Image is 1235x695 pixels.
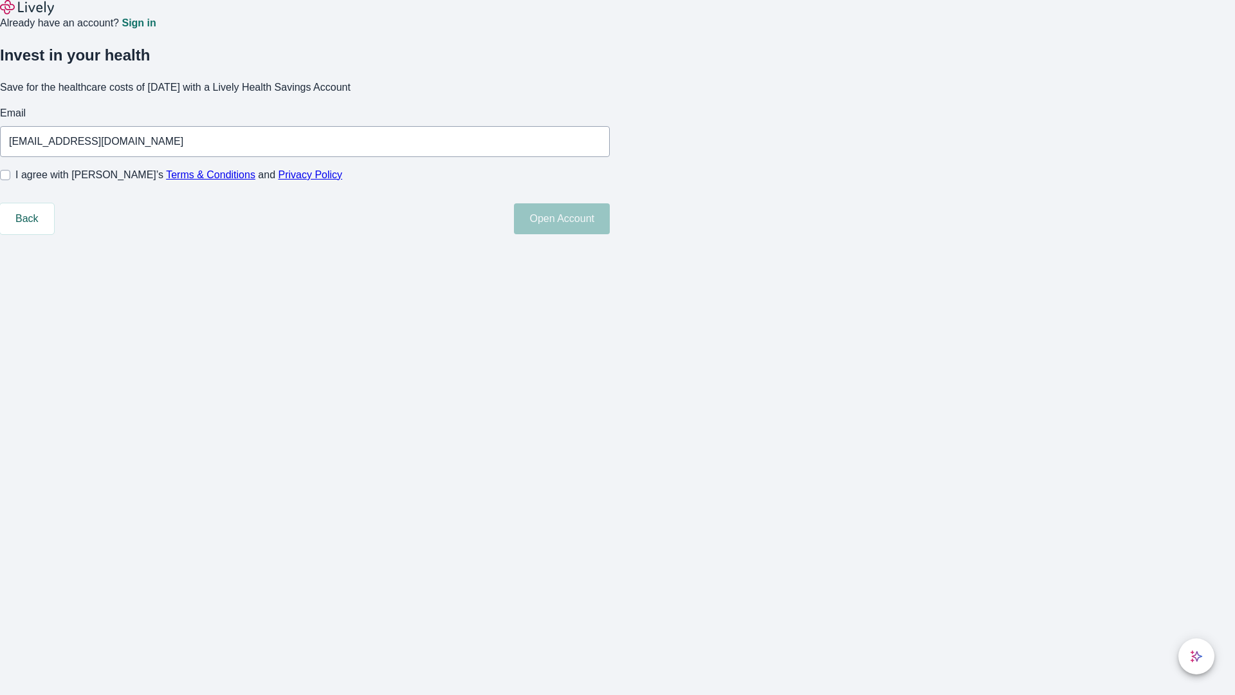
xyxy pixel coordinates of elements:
a: Terms & Conditions [166,169,255,180]
a: Sign in [122,18,156,28]
svg: Lively AI Assistant [1190,650,1203,663]
span: I agree with [PERSON_NAME]’s and [15,167,342,183]
a: Privacy Policy [279,169,343,180]
button: chat [1178,638,1214,674]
